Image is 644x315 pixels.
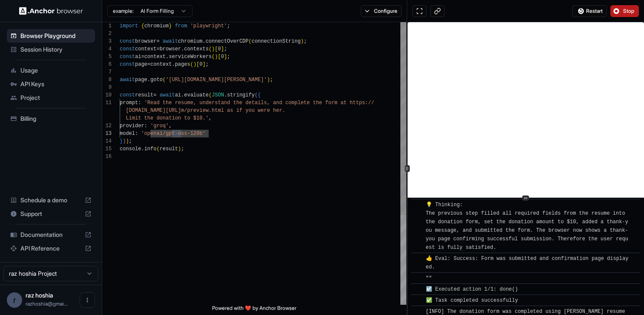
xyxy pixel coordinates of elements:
span: { [141,23,144,29]
button: Copy live view URL [430,5,445,17]
span: Stop [623,8,635,15]
span: ​ [415,296,420,305]
span: ] [224,54,227,60]
span: pages [175,61,190,67]
span: ai [175,92,181,98]
span: context [135,46,156,52]
span: [DOMAIN_NAME][URL] [126,108,181,114]
div: 10 [102,91,112,99]
span: 👍 Eval: Success: Form was submitted and confirmation page displayed. [426,256,629,270]
span: const [120,92,135,98]
div: 16 [102,153,112,160]
button: Open menu [80,292,95,308]
span: ; [227,54,230,60]
span: [ [215,46,218,52]
span: = [156,38,159,44]
div: 5 [102,53,112,61]
span: , [209,115,212,121]
span: serviceWorkers [169,54,212,60]
span: API Reference [20,244,81,253]
div: 7 [102,68,112,76]
span: Restart [586,8,603,15]
span: ] [221,46,224,52]
span: Limit the donation to $10.' [126,115,208,121]
span: chromium [178,38,203,44]
span: info [144,146,157,152]
span: context [144,54,166,60]
div: Schedule a demo [7,193,95,207]
span: Browser Playground [20,32,92,40]
div: Session History [7,43,95,56]
div: 2 [102,30,112,38]
span: 0 [221,54,224,60]
div: Browser Playground [7,29,95,43]
span: ( [156,146,159,152]
span: Schedule a demo [20,196,81,204]
span: ; [206,61,209,67]
span: from [175,23,187,29]
span: Support [20,210,81,218]
span: contexts [184,46,209,52]
span: Billing [20,114,92,123]
div: 8 [102,76,112,84]
span: 0 [218,46,221,52]
img: Anchor Logo [19,7,83,15]
span: const [120,46,135,52]
span: ) [215,54,218,60]
div: 11 [102,99,112,107]
span: ☑️ Executed action 1/1: done() [426,286,518,292]
span: Documentation [20,230,81,239]
span: ( [190,61,193,67]
span: const [120,54,135,60]
span: ) [301,38,304,44]
span: Project [20,93,92,102]
div: 6 [102,61,112,68]
div: 9 [102,84,112,91]
span: 💡 Thinking: The previous step filled all required fields from the resume into the donation form, ... [426,202,628,251]
div: Project [7,91,95,105]
div: Usage [7,64,95,77]
span: connectionString [252,38,301,44]
div: 4 [102,45,112,53]
span: " [429,275,432,281]
span: . [181,46,184,52]
span: = [141,54,144,60]
span: : [138,100,141,106]
div: API Reference [7,242,95,255]
span: import [120,23,138,29]
span: , [169,123,172,129]
span: Powered with ❤️ by Anchor Browser [212,305,296,315]
span: await [120,77,135,83]
span: API Keys [20,80,92,88]
span: ; [181,146,184,152]
span: 'groq' [150,123,169,129]
span: = [156,46,159,52]
span: . [172,61,175,67]
span: JSON [212,92,224,98]
span: 0 [199,61,202,67]
span: browser [160,46,181,52]
span: model [120,131,135,137]
span: razhoshia@gmail.com [26,300,68,307]
div: API Keys [7,77,95,91]
span: [ [196,61,199,67]
span: } [169,23,172,29]
div: 14 [102,137,112,145]
span: : [144,123,147,129]
span: console [120,146,141,152]
span: = [153,92,156,98]
div: 12 [102,122,112,130]
span: provider [120,123,144,129]
div: 1 [102,22,112,30]
span: ( [212,54,215,60]
span: ) [178,146,181,152]
span: result [160,146,178,152]
span: . [166,54,169,60]
button: Configure [361,5,402,17]
span: ] [202,61,205,67]
span: context [150,61,172,67]
span: ​ [415,274,420,283]
span: '[URL][DOMAIN_NAME][PERSON_NAME]' [166,77,267,83]
span: . [181,92,184,98]
span: result [135,92,153,98]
